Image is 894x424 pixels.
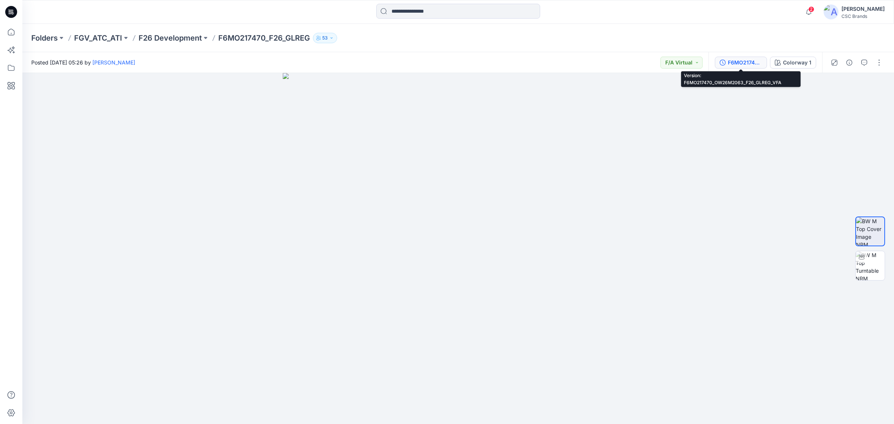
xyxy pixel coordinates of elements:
span: 2 [808,6,814,12]
img: avatar [824,4,838,19]
div: F6MO217470_OW26M2063_F26_GLREG_VFA [728,58,762,67]
a: F26 Development [139,33,202,43]
div: Colorway 1 [783,58,811,67]
button: F6MO217470_OW26M2063_F26_GLREG_VFA [715,57,767,69]
img: BW M Top Turntable NRM [856,251,885,280]
a: FGV_ATC_ATI [74,33,122,43]
span: Posted [DATE] 05:26 by [31,58,135,66]
button: Details [843,57,855,69]
a: Folders [31,33,58,43]
a: [PERSON_NAME] [92,59,135,66]
button: 53 [313,33,337,43]
p: F6MO217470_F26_GLREG [218,33,310,43]
div: [PERSON_NAME] [841,4,885,13]
img: BW M Top Cover Image NRM [856,217,884,246]
p: 53 [322,34,328,42]
div: CSC Brands [841,13,885,19]
button: Colorway 1 [770,57,816,69]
